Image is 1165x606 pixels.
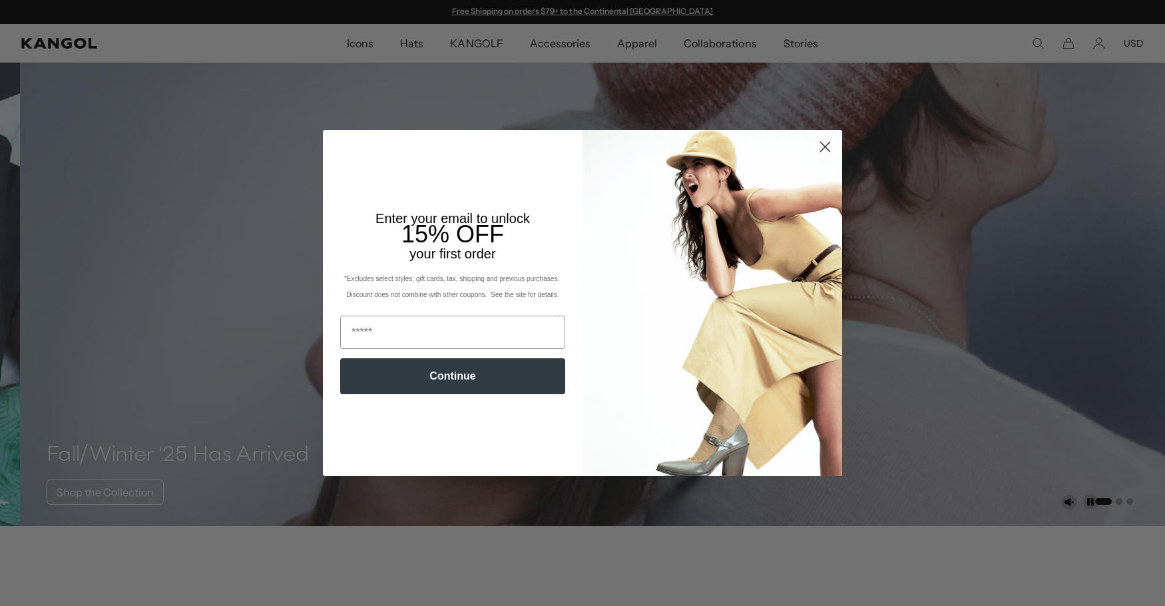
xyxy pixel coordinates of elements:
[401,220,504,248] span: 15% OFF
[340,316,565,349] input: Email
[375,211,530,226] span: Enter your email to unlock
[582,130,842,476] img: 93be19ad-e773-4382-80b9-c9d740c9197f.jpeg
[814,135,837,158] button: Close dialog
[344,275,561,298] span: *Excludes select styles, gift cards, tax, shipping and previous purchases. Discount does not comb...
[409,246,495,261] span: your first order
[340,358,565,394] button: Continue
